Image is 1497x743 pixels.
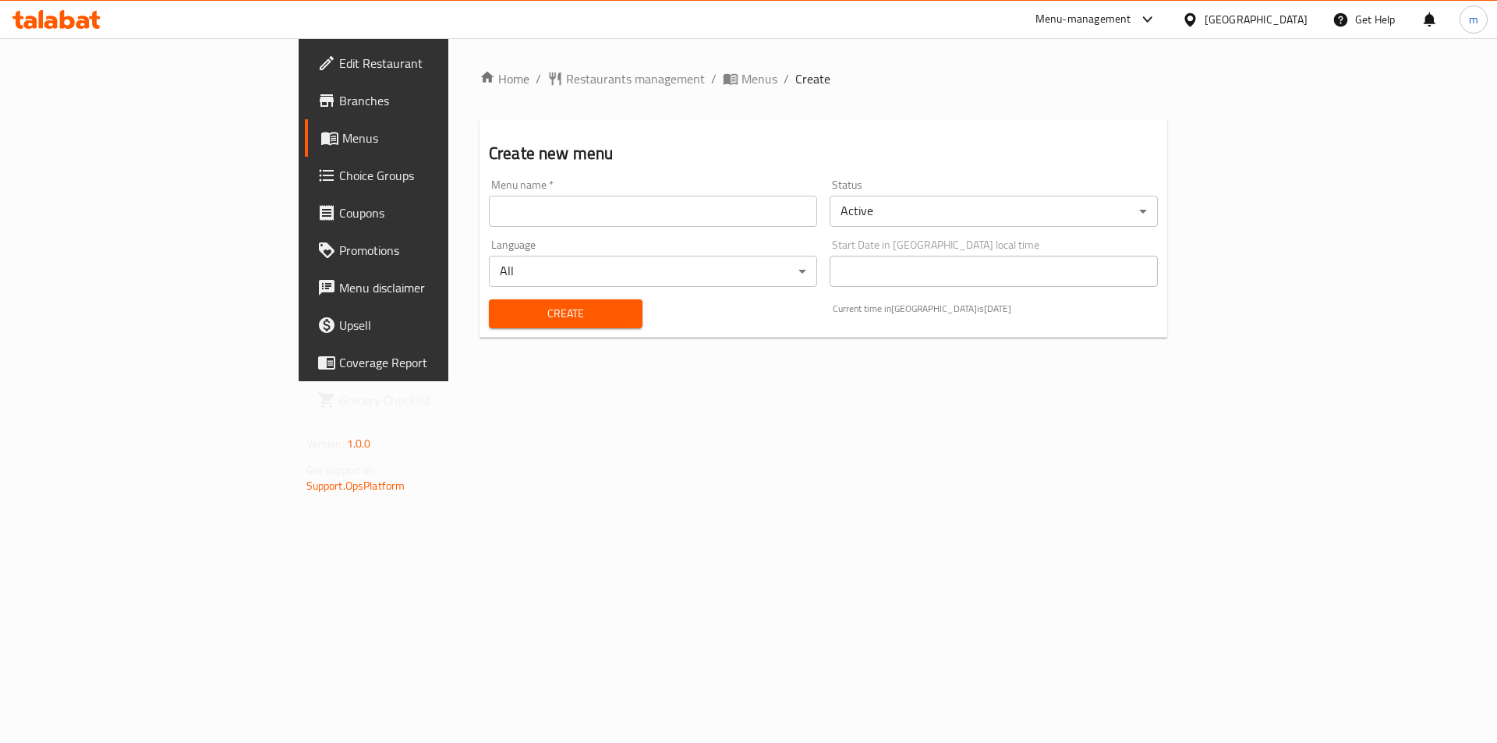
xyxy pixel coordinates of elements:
span: Grocery Checklist [339,391,536,409]
span: Branches [339,91,536,110]
span: Create [501,304,630,324]
span: Menus [741,69,777,88]
span: Menu disclaimer [339,278,536,297]
input: Please enter Menu name [489,196,817,227]
a: Menu disclaimer [305,269,549,306]
div: Active [830,196,1158,227]
a: Support.OpsPlatform [306,476,405,496]
div: [GEOGRAPHIC_DATA] [1205,11,1308,28]
div: All [489,256,817,287]
a: Branches [305,82,549,119]
span: Create [795,69,830,88]
span: m [1469,11,1478,28]
span: Menus [342,129,536,147]
h2: Create new menu [489,142,1158,165]
a: Grocery Checklist [305,381,549,419]
span: Get support on: [306,460,378,480]
span: Promotions [339,241,536,260]
a: Edit Restaurant [305,44,549,82]
nav: breadcrumb [480,69,1167,88]
a: Menus [723,69,777,88]
span: Restaurants management [566,69,705,88]
span: Edit Restaurant [339,54,536,73]
a: Coverage Report [305,344,549,381]
p: Current time in [GEOGRAPHIC_DATA] is [DATE] [833,302,1158,316]
button: Create [489,299,642,328]
a: Menus [305,119,549,157]
span: Coupons [339,203,536,222]
span: Upsell [339,316,536,334]
span: Version: [306,433,345,454]
a: Promotions [305,232,549,269]
span: Choice Groups [339,166,536,185]
a: Coupons [305,194,549,232]
span: 1.0.0 [347,433,371,454]
a: Choice Groups [305,157,549,194]
a: Upsell [305,306,549,344]
li: / [784,69,789,88]
div: Menu-management [1035,10,1131,29]
span: Coverage Report [339,353,536,372]
li: / [711,69,717,88]
a: Restaurants management [547,69,705,88]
